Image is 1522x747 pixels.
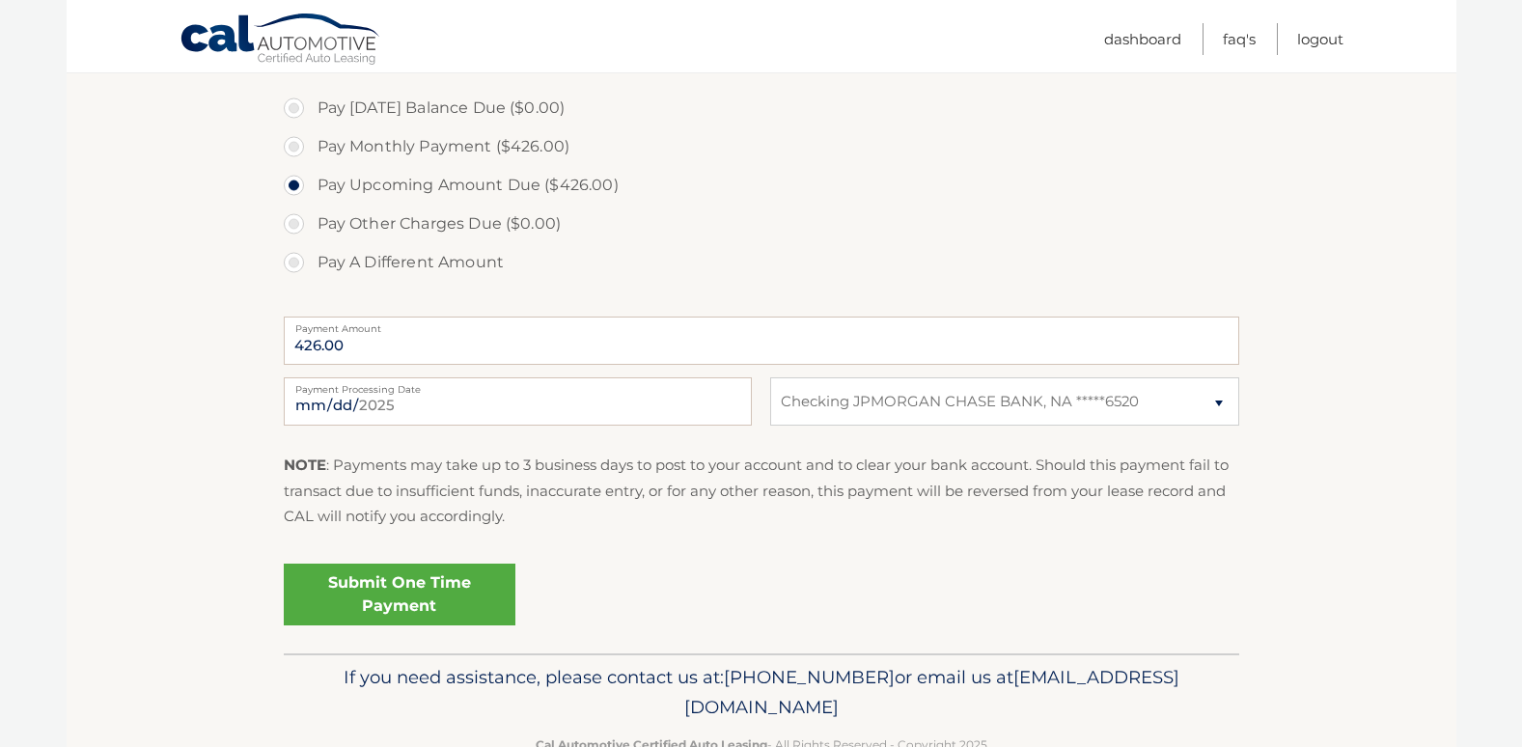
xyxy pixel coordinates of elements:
[284,317,1239,332] label: Payment Amount
[1223,23,1256,55] a: FAQ's
[284,564,515,625] a: Submit One Time Payment
[1297,23,1343,55] a: Logout
[296,662,1227,724] p: If you need assistance, please contact us at: or email us at
[284,89,1239,127] label: Pay [DATE] Balance Due ($0.00)
[284,166,1239,205] label: Pay Upcoming Amount Due ($426.00)
[284,453,1239,529] p: : Payments may take up to 3 business days to post to your account and to clear your bank account....
[284,377,752,393] label: Payment Processing Date
[284,456,326,474] strong: NOTE
[284,205,1239,243] label: Pay Other Charges Due ($0.00)
[1104,23,1181,55] a: Dashboard
[284,127,1239,166] label: Pay Monthly Payment ($426.00)
[284,317,1239,365] input: Payment Amount
[724,666,895,688] span: [PHONE_NUMBER]
[180,13,382,69] a: Cal Automotive
[284,243,1239,282] label: Pay A Different Amount
[284,377,752,426] input: Payment Date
